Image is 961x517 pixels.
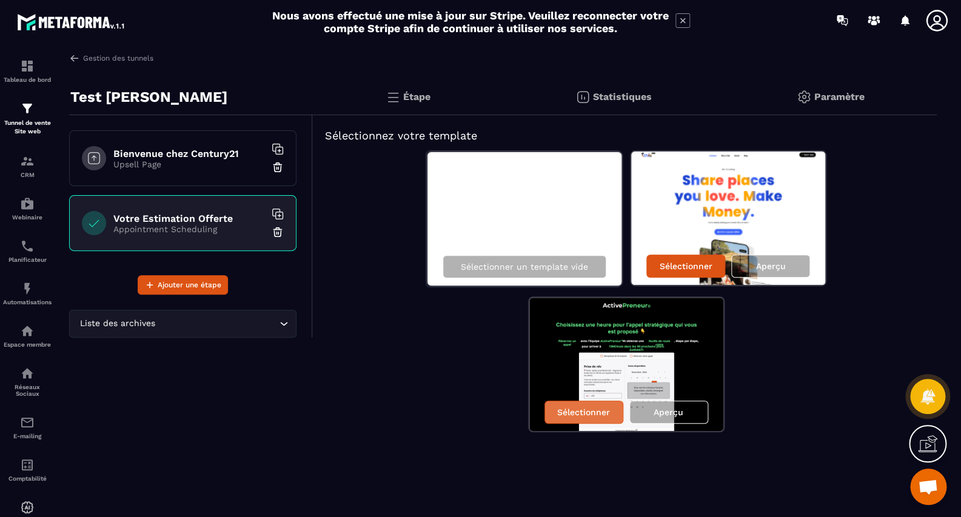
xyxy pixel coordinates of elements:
img: formation [20,154,35,168]
div: Search for option [69,310,296,338]
p: Planificateur [3,256,52,263]
p: Automatisations [3,299,52,305]
img: trash [272,161,284,173]
p: Sélectionner [660,261,712,271]
div: Ouvrir le chat [910,469,946,505]
img: scheduler [20,239,35,253]
img: image [529,298,723,431]
input: Search for option [158,317,276,330]
a: accountantaccountantComptabilité [3,449,52,491]
img: bars.0d591741.svg [386,90,400,104]
img: automations [20,324,35,338]
a: emailemailE-mailing [3,406,52,449]
img: image [631,152,825,285]
a: formationformationCRM [3,145,52,187]
p: CRM [3,172,52,178]
img: formation [20,59,35,73]
p: Réseaux Sociaux [3,384,52,397]
img: automations [20,281,35,296]
img: trash [272,226,284,238]
p: Sélectionner un template vide [461,262,588,272]
p: Statistiques [593,91,652,102]
a: automationsautomationsEspace membre [3,315,52,357]
p: Test [PERSON_NAME] [70,85,227,109]
span: Ajouter une étape [158,279,221,291]
img: logo [17,11,126,33]
p: Paramètre [814,91,865,102]
img: automations [20,196,35,211]
img: social-network [20,366,35,381]
p: Étape [403,91,430,102]
img: automations [20,500,35,515]
img: formation [20,101,35,116]
p: Upsell Page [113,159,265,169]
img: setting-gr.5f69749f.svg [797,90,811,104]
p: Aperçu [654,407,683,417]
a: social-networksocial-networkRéseaux Sociaux [3,357,52,406]
h6: Votre Estimation Offerte [113,213,265,224]
img: stats.20deebd0.svg [575,90,590,104]
a: automationsautomationsAutomatisations [3,272,52,315]
p: Appointment Scheduling [113,224,265,234]
p: Tunnel de vente Site web [3,119,52,136]
img: arrow [69,53,80,64]
a: automationsautomationsWebinaire [3,187,52,230]
h2: Nous avons effectué une mise à jour sur Stripe. Veuillez reconnecter votre compte Stripe afin de ... [272,9,669,35]
p: Aperçu [756,261,786,271]
h6: Bienvenue chez Century21 [113,148,265,159]
a: formationformationTableau de bord [3,50,52,92]
p: Comptabilité [3,475,52,482]
img: accountant [20,458,35,472]
a: schedulerschedulerPlanificateur [3,230,52,272]
span: Liste des archives [77,317,158,330]
p: Webinaire [3,214,52,221]
h5: Sélectionnez votre template [325,127,925,144]
p: Espace membre [3,341,52,348]
a: Gestion des tunnels [69,53,153,64]
p: E-mailing [3,433,52,439]
a: formationformationTunnel de vente Site web [3,92,52,145]
img: email [20,415,35,430]
button: Ajouter une étape [138,275,228,295]
p: Tableau de bord [3,76,52,83]
p: Sélectionner [557,407,610,417]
